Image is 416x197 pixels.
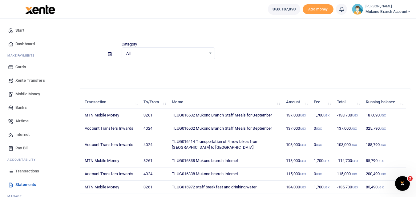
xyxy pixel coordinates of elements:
iframe: Intercom live chat [395,176,410,191]
td: 4024 [140,135,168,154]
small: UGX [352,114,358,117]
a: Statements [5,178,75,191]
small: UGX [323,114,329,117]
small: UGX [351,127,357,130]
span: Dashboard [15,41,35,47]
td: 0 [310,122,333,135]
td: TLUG015972 staff breakfast and drinking water [168,181,283,194]
small: UGX [300,172,306,176]
span: Airtime [15,118,29,124]
th: Fee: activate to sort column ascending [310,96,333,109]
li: Toup your wallet [303,4,333,14]
small: UGX [300,127,306,130]
td: 1,700 [310,109,333,122]
td: TLUG016502 Mukono Branch Staff Meals for September [168,122,283,135]
td: MTN Mobile Money [81,181,140,194]
small: UGX [300,186,306,189]
td: 85,490 [362,181,406,194]
span: Pay Bill [15,145,28,151]
small: UGX [300,159,306,163]
span: Banks [15,104,27,111]
span: ake Payments [10,53,34,58]
td: 85,790 [362,154,406,167]
a: Xente Transfers [5,74,75,87]
td: 187,090 [362,109,406,122]
td: 1,700 [310,181,333,194]
small: UGX [352,186,358,189]
a: Internet [5,128,75,141]
td: -135,700 [333,181,362,194]
td: MTN Mobile Money [81,109,140,122]
li: Ac [5,155,75,164]
small: UGX [380,127,386,130]
td: 115,000 [283,167,310,181]
span: Xente Transfers [15,77,45,84]
a: Airtime [5,114,75,128]
span: Internet [15,132,30,138]
td: -138,700 [333,109,362,122]
td: 115,000 [333,167,362,181]
td: TLUG016338 Mukono branch Internet [168,167,283,181]
a: Pay Bill [5,141,75,155]
th: Memo: activate to sort column ascending [168,96,283,109]
span: Statements [15,182,36,188]
span: Cards [15,64,26,70]
td: Account Transfers Inwards [81,122,140,135]
small: UGX [380,143,386,147]
th: Total: activate to sort column ascending [333,96,362,109]
td: TLUG016502 Mukono Branch Staff Meals for September [168,109,283,122]
td: 137,000 [283,109,310,122]
span: Transactions [15,168,39,174]
td: TLUG016414 Transportation of 4 new bikes from [GEOGRAPHIC_DATA] to [GEOGRAPHIC_DATA] [168,135,283,154]
small: UGX [316,127,322,130]
span: Start [15,27,24,33]
span: Mobile Money [15,91,40,97]
a: Cards [5,60,75,74]
p: Download [23,67,411,73]
span: Mukono branch account [366,9,411,14]
small: UGX [378,186,383,189]
label: Category [122,41,137,47]
a: logo-small logo-large logo-large [25,7,55,11]
td: 103,000 [333,135,362,154]
li: Wallet ballance [265,4,303,15]
th: Transaction: activate to sort column ascending [81,96,140,109]
td: 4024 [140,167,168,181]
a: Dashboard [5,37,75,51]
td: 3261 [140,181,168,194]
td: 134,000 [283,181,310,194]
th: To/From: activate to sort column ascending [140,96,168,109]
img: logo-large [25,5,55,14]
td: 137,000 [283,122,310,135]
td: 0 [310,167,333,181]
a: Start [5,24,75,37]
small: UGX [323,186,329,189]
small: UGX [352,159,358,163]
small: UGX [300,114,306,117]
img: profile-user [352,4,363,15]
td: 3261 [140,109,168,122]
td: TLUG016338 Mukono branch Internet [168,154,283,167]
td: Account Transfers Inwards [81,135,140,154]
small: UGX [380,114,386,117]
a: Mobile Money [5,87,75,101]
span: 2 [408,176,413,181]
a: Transactions [5,164,75,178]
td: 137,000 [333,122,362,135]
td: 113,000 [283,154,310,167]
td: 0 [310,135,333,154]
td: 1,700 [310,154,333,167]
small: UGX [316,172,322,176]
td: MTN Mobile Money [81,154,140,167]
span: countability [12,157,35,162]
td: 3261 [140,154,168,167]
td: -114,700 [333,154,362,167]
a: Banks [5,101,75,114]
small: UGX [351,143,357,147]
th: Amount: activate to sort column ascending [283,96,310,109]
td: 200,490 [362,167,406,181]
td: Account Transfers Inwards [81,167,140,181]
h4: Statements [23,26,411,33]
small: UGX [380,172,386,176]
span: All [126,50,206,57]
